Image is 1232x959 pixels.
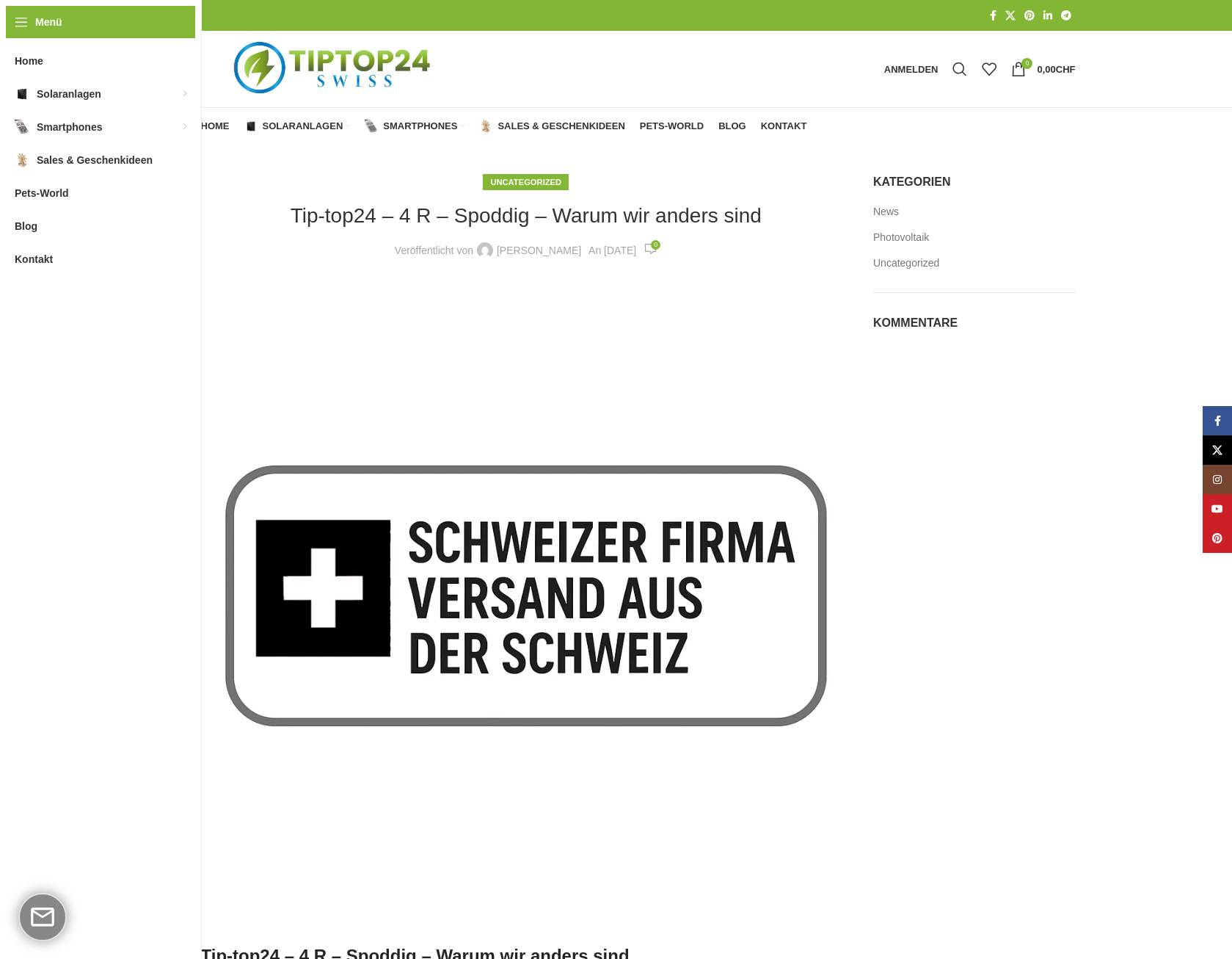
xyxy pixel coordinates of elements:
[37,147,153,173] span: Sales & Geschenkideen
[877,54,946,84] a: Anmelden
[15,213,37,239] span: Blog
[37,81,101,107] span: Solaranlagen
[985,6,1001,26] a: Facebook Social Link
[1056,64,1076,75] span: CHF
[35,14,62,30] span: Menü
[263,120,343,132] span: Solaranlagen
[588,245,636,256] time: An [DATE]
[1203,435,1232,465] a: X Social Link
[365,120,378,133] img: Smartphones
[1001,6,1020,26] a: X Social Link
[884,65,938,74] span: Anmelden
[194,112,814,141] div: Hauptnavigation
[1037,64,1075,75] bdi: 0,00
[873,174,1076,190] h5: Kategorien
[15,246,53,272] span: Kontakt
[761,120,807,132] span: Kontakt
[718,112,746,141] a: Blog
[1004,54,1082,84] a: 0 0,00CHF
[37,114,102,140] span: Smartphones
[718,120,746,132] span: Blog
[1203,406,1232,435] a: Facebook Social Link
[1021,58,1032,69] span: 0
[1057,6,1076,26] a: Telegram Social Link
[640,112,704,141] a: Pets-World
[1203,465,1232,494] a: Instagram Social Link
[15,48,43,74] span: Home
[974,54,1004,84] div: Meine Wunschliste
[873,256,941,271] a: Uncategorized
[644,242,657,258] a: 0
[15,153,29,167] img: Sales & Geschenkideen
[15,87,29,101] img: Solaranlagen
[1020,6,1039,26] a: Pinterest Social Link
[201,120,230,132] span: Home
[497,242,581,258] a: [PERSON_NAME]
[201,270,852,922] img: Qualität aus der Schweiz Balkon Solar
[477,242,493,258] img: author-avatar
[490,178,561,187] a: Uncategorized
[15,180,69,206] span: Pets-World
[395,242,473,258] span: Veröffentlicht von
[873,315,1076,331] h5: Kommentare
[201,62,467,74] a: Logo der Website
[497,120,624,132] span: Sales & Geschenkideen
[945,54,974,84] a: Suche
[1203,524,1232,553] a: Pinterest Social Link
[1203,494,1232,524] a: YouTube Social Link
[1039,6,1057,26] a: LinkedIn Social Link
[365,112,464,141] a: Smartphones
[651,240,660,250] span: 0
[761,112,807,141] a: Kontakt
[15,120,29,134] img: Smartphones
[244,112,351,141] a: Solaranlagen
[383,120,457,132] span: Smartphones
[291,201,762,230] h1: Tip-top24 – 4 R – Spoddig – Warum wir anders sind
[201,112,230,141] a: Home
[479,112,624,141] a: Sales & Geschenkideen
[479,120,492,133] img: Sales & Geschenkideen
[873,205,900,220] a: News
[873,231,930,245] a: Photovoltaik
[244,120,258,133] img: Solaranlagen
[640,120,704,132] span: Pets-World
